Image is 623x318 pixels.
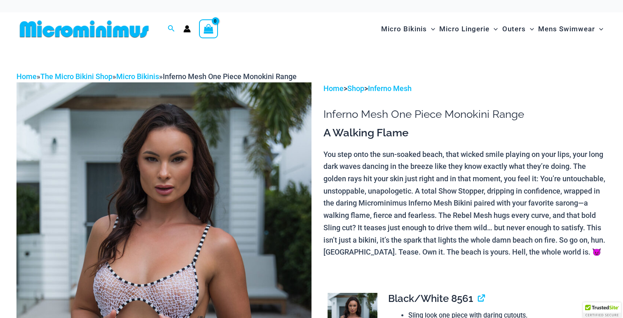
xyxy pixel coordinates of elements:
div: TrustedSite Certified [583,302,621,318]
span: Micro Lingerie [439,19,489,40]
p: You step onto the sun-soaked beach, that wicked smile playing on your lips, your long dark waves ... [323,148,607,258]
nav: Site Navigation [378,15,607,43]
a: Shop [347,84,364,93]
a: OutersMenu ToggleMenu Toggle [500,16,536,42]
a: Micro Bikinis [116,72,159,81]
a: The Micro Bikini Shop [40,72,112,81]
a: Inferno Mesh [368,84,412,93]
a: Account icon link [183,25,191,33]
a: Mens SwimwearMenu ToggleMenu Toggle [536,16,605,42]
a: View Shopping Cart, empty [199,19,218,38]
span: Menu Toggle [595,19,603,40]
a: Home [16,72,37,81]
h1: Inferno Mesh One Piece Monokini Range [323,108,607,121]
span: Black/White 8561 [388,292,473,304]
span: Outers [502,19,526,40]
span: Menu Toggle [489,19,498,40]
h3: A Walking Flame [323,126,607,140]
p: > > [323,82,607,95]
span: Inferno Mesh One Piece Monokini Range [163,72,297,81]
a: Micro LingerieMenu ToggleMenu Toggle [437,16,500,42]
a: Home [323,84,344,93]
span: Mens Swimwear [538,19,595,40]
span: Menu Toggle [427,19,435,40]
a: Micro BikinisMenu ToggleMenu Toggle [379,16,437,42]
span: Menu Toggle [526,19,534,40]
a: Search icon link [168,24,175,34]
span: » » » [16,72,297,81]
span: Micro Bikinis [381,19,427,40]
img: MM SHOP LOGO FLAT [16,20,152,38]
